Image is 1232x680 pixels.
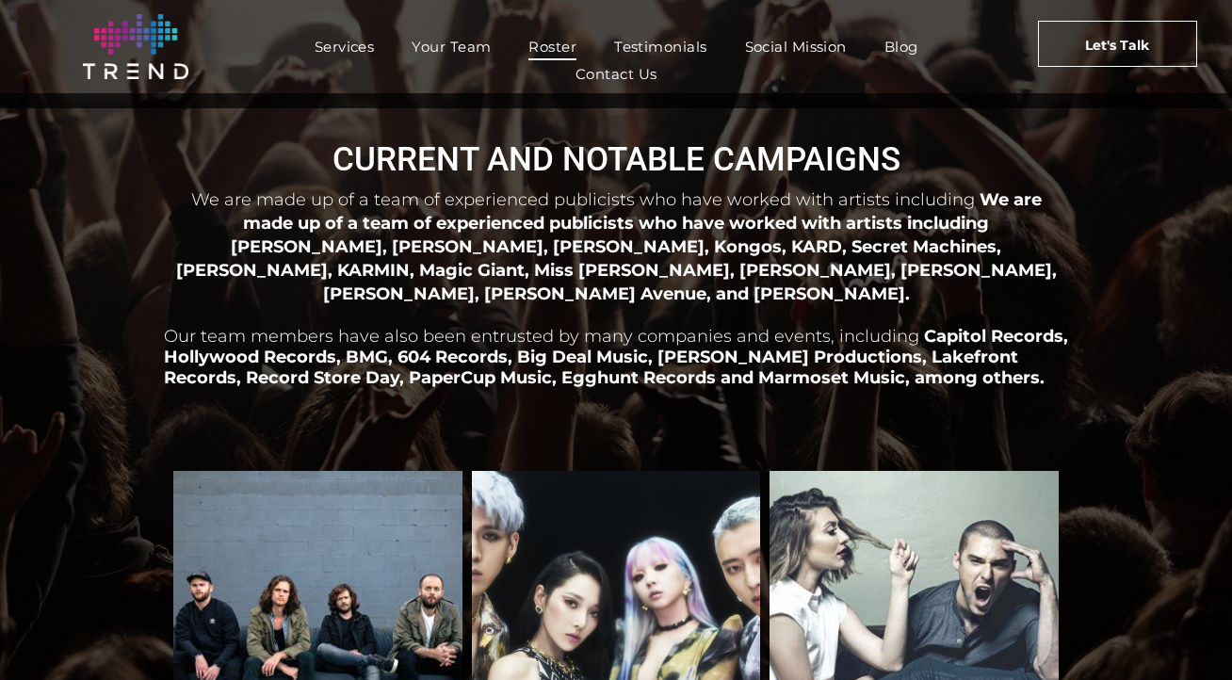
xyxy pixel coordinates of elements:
span: Let's Talk [1085,22,1149,69]
span: We are made up of a team of experienced publicists who have worked with artists including [PERSON... [176,189,1057,303]
a: Roster [510,33,595,60]
img: logo [83,14,188,79]
a: Services [296,33,394,60]
a: Social Mission [726,33,866,60]
span: Capitol Records, Hollywood Records, BMG, 604 Records, Big Deal Music, [PERSON_NAME] Productions, ... [164,326,1068,388]
a: Your Team [393,33,510,60]
a: Blog [866,33,937,60]
span: CURRENT AND NOTABLE CAMPAIGNS [332,140,900,179]
span: We are made up of a team of experienced publicists who have worked with artists including [191,189,975,210]
a: Testimonials [595,33,725,60]
a: Contact Us [557,60,676,88]
span: Our team members have also been entrusted by many companies and events, including [164,326,919,347]
a: Let's Talk [1038,21,1197,67]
